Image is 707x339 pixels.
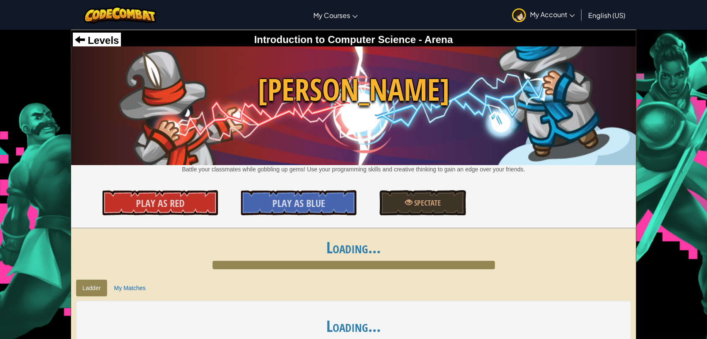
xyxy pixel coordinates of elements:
[530,10,575,19] span: My Account
[379,190,466,215] a: Spectate
[85,317,622,335] h1: Loading...
[136,196,184,210] span: Play As Red
[588,11,625,20] span: English (US)
[76,280,107,296] a: Ladder
[85,35,119,46] span: Levels
[71,239,636,256] h1: Loading...
[71,165,636,173] p: Battle your classmates while gobbling up gems! Use your programming skills and creative thinking ...
[71,68,636,111] span: [PERSON_NAME]
[584,4,630,26] a: English (US)
[75,35,119,46] a: Levels
[412,198,441,208] span: Spectate
[84,6,157,23] img: CodeCombat logo
[71,46,636,165] img: Wakka Maul
[512,8,526,22] img: avatar
[309,4,362,26] a: My Courses
[508,2,579,28] a: My Account
[254,34,416,45] span: Introduction to Computer Science
[416,34,453,45] span: - Arena
[108,280,152,296] a: My Matches
[313,11,350,20] span: My Courses
[272,196,325,210] span: Play As Blue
